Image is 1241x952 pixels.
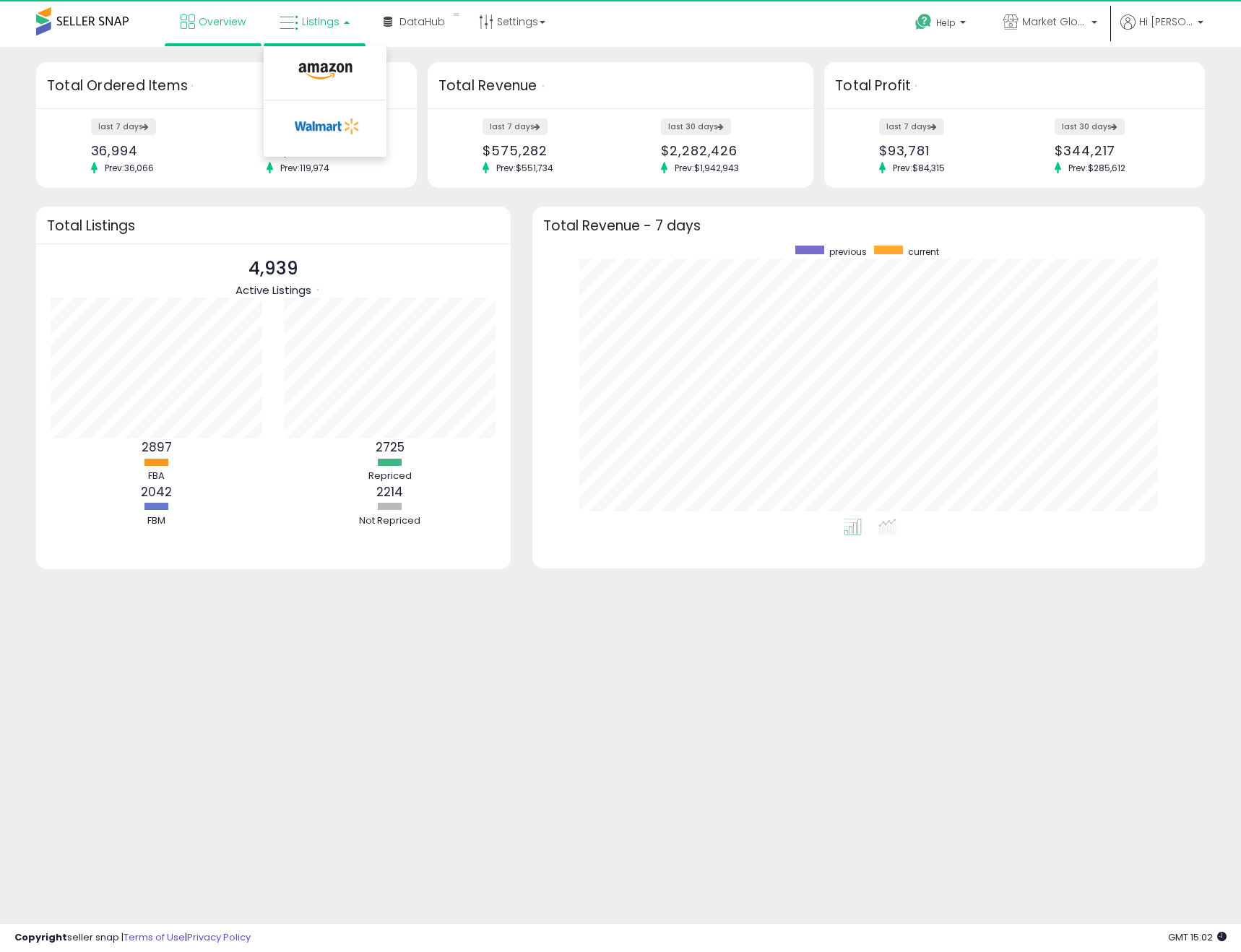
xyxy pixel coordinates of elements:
[829,246,867,258] span: previous
[302,14,340,29] span: Listings
[376,438,405,456] b: 2725
[886,162,952,174] span: Prev: $84,315
[835,76,1194,96] h3: Total Profit
[879,143,1004,158] div: $93,781
[47,76,406,96] h3: Total Ordered Items
[483,118,548,135] label: last 7 days
[142,438,172,456] b: 2897
[113,469,200,483] div: FBA
[235,255,311,282] p: 4,939
[186,79,199,92] div: Tooltip anchor
[113,514,200,528] div: FBM
[235,282,311,298] span: Active Listings
[914,13,933,31] i: Get Help
[444,7,469,22] div: Tooltip anchor
[273,162,337,174] span: Prev: 119,974
[47,220,500,231] h3: Total Listings
[91,143,216,158] div: 36,994
[1061,162,1133,174] span: Prev: $285,612
[311,283,324,296] div: Tooltip anchor
[1022,14,1087,29] span: Market Global
[1139,14,1193,29] span: Hi [PERSON_NAME]
[667,162,746,174] span: Prev: $1,942,943
[347,469,433,483] div: Repriced
[376,483,403,501] b: 2214
[347,514,433,528] div: Not Repriced
[199,14,246,29] span: Overview
[483,143,610,158] div: $575,282
[661,118,731,135] label: last 30 days
[267,143,392,158] div: 151,129
[489,162,561,174] span: Prev: $551,734
[1055,118,1125,135] label: last 30 days
[661,143,788,158] div: $2,282,426
[543,220,1194,231] h3: Total Revenue - 7 days
[1120,14,1203,47] a: Hi [PERSON_NAME]
[98,162,161,174] span: Prev: 36,066
[904,2,980,47] a: Help
[1055,143,1180,158] div: $344,217
[537,79,550,92] div: Tooltip anchor
[879,118,944,135] label: last 7 days
[399,14,445,29] span: DataHub
[141,483,172,501] b: 2042
[438,76,803,96] h3: Total Revenue
[909,79,922,92] div: Tooltip anchor
[908,246,939,258] span: current
[936,17,956,29] span: Help
[91,118,156,135] label: last 7 days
